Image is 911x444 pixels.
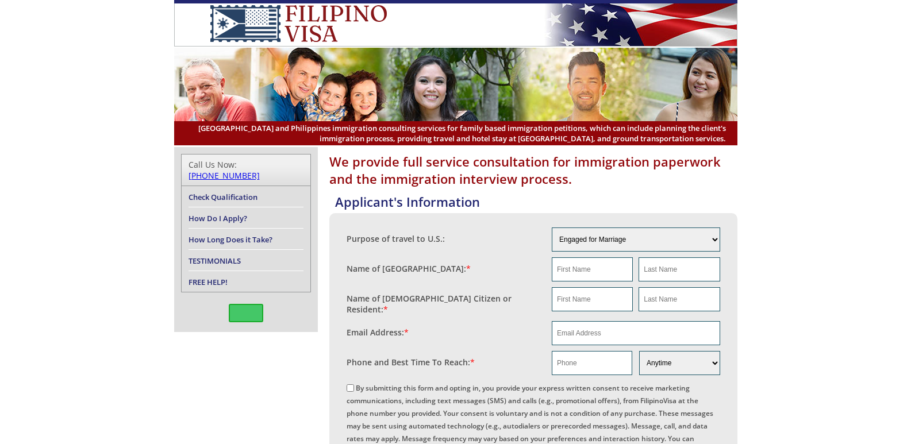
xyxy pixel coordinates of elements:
a: How Do I Apply? [189,213,247,223]
label: Name of [GEOGRAPHIC_DATA]: [347,263,471,274]
input: By submitting this form and opting in, you provide your express written consent to receive market... [347,384,354,392]
h4: Applicant's Information [335,193,737,210]
a: [PHONE_NUMBER] [189,170,260,181]
a: How Long Does it Take? [189,234,272,245]
label: Purpose of travel to U.S.: [347,233,445,244]
input: First Name [552,287,633,311]
label: Name of [DEMOGRAPHIC_DATA] Citizen or Resident: [347,293,541,315]
input: First Name [552,257,633,281]
a: FREE HELP! [189,277,228,287]
span: [GEOGRAPHIC_DATA] and Philippines immigration consulting services for family based immigration pe... [186,123,726,144]
a: TESTIMONIALS [189,256,241,266]
div: Call Us Now: [189,159,303,181]
input: Last Name [639,257,720,281]
h1: We provide full service consultation for immigration paperwork and the immigration interview proc... [329,153,737,187]
label: Phone and Best Time To Reach: [347,357,475,368]
a: Check Qualification [189,192,257,202]
select: Phone and Best Reach Time are required. [639,351,720,375]
input: Email Address [552,321,720,345]
input: Last Name [639,287,720,311]
label: Email Address: [347,327,409,338]
input: Phone [552,351,632,375]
